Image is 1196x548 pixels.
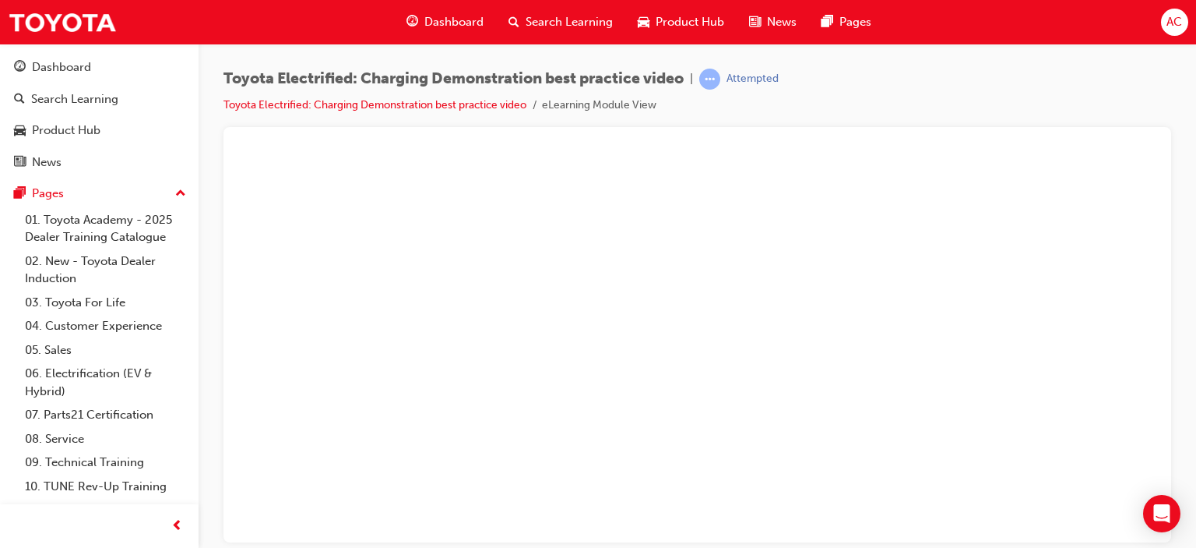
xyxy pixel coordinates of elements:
a: 10. TUNE Rev-Up Training [19,475,192,499]
a: news-iconNews [737,6,809,38]
div: Search Learning [31,90,118,108]
span: guage-icon [14,61,26,75]
span: Dashboard [424,13,484,31]
a: car-iconProduct Hub [625,6,737,38]
span: prev-icon [171,517,183,536]
a: All Pages [19,498,192,522]
a: 05. Sales [19,338,192,362]
div: Pages [32,185,64,203]
button: AC [1161,9,1188,36]
a: 02. New - Toyota Dealer Induction [19,249,192,291]
span: news-icon [749,12,761,32]
span: pages-icon [14,187,26,201]
span: News [767,13,797,31]
div: Open Intercom Messenger [1143,495,1180,532]
div: Dashboard [32,58,91,76]
span: | [690,70,693,88]
span: search-icon [508,12,519,32]
span: Search Learning [526,13,613,31]
a: Product Hub [6,116,192,145]
a: Dashboard [6,53,192,82]
a: guage-iconDashboard [394,6,496,38]
span: search-icon [14,93,25,107]
span: AC [1166,13,1182,31]
span: car-icon [14,124,26,138]
a: Toyota Electrified: Charging Demonstration best practice video [223,98,526,111]
a: 04. Customer Experience [19,314,192,338]
span: up-icon [175,184,186,204]
a: 03. Toyota For Life [19,291,192,315]
span: car-icon [638,12,649,32]
div: Product Hub [32,122,100,140]
a: 06. Electrification (EV & Hybrid) [19,362,192,403]
a: Search Learning [6,85,192,114]
span: Pages [839,13,871,31]
a: search-iconSearch Learning [496,6,625,38]
div: Attempted [726,72,779,87]
div: News [32,154,62,171]
button: DashboardSearch LearningProduct HubNews [6,50,192,179]
a: 07. Parts21 Certification [19,403,192,427]
span: pages-icon [821,12,833,32]
span: guage-icon [406,12,418,32]
a: 01. Toyota Academy - 2025 Dealer Training Catalogue [19,208,192,249]
a: News [6,148,192,177]
a: 08. Service [19,427,192,451]
span: learningRecordVerb_ATTEMPT-icon [699,69,720,90]
span: news-icon [14,156,26,170]
a: pages-iconPages [809,6,884,38]
button: Pages [6,179,192,208]
img: Trak [8,5,117,40]
a: 09. Technical Training [19,451,192,475]
span: Product Hub [656,13,724,31]
li: eLearning Module View [542,97,656,115]
span: Toyota Electrified: Charging Demonstration best practice video [223,70,684,88]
